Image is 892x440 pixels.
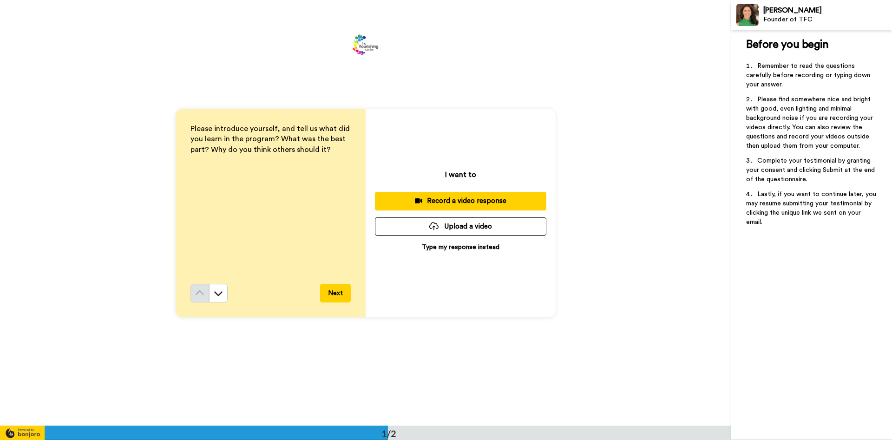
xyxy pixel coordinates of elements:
p: I want to [445,169,476,180]
button: Next [320,284,351,302]
span: Complete your testimonial by granting your consent and clicking Submit at the end of the question... [746,158,877,183]
div: Founder of TFC [763,16,892,24]
span: Before you begin [746,39,828,50]
span: Please introduce yourself, and tell us what did you learn in the program? What was the best part?... [190,125,352,154]
div: Record a video response [382,196,539,206]
button: Upload a video [375,217,546,236]
div: [PERSON_NAME] [763,6,892,15]
span: Lastly, if you want to continue later, you may resume submitting your testimonial by clicking the... [746,191,878,225]
img: Profile Image [736,4,759,26]
span: Please find somewhere nice and bright with good, even lighting and minimal background noise if yo... [746,96,875,149]
p: Type my response instead [422,243,499,252]
button: Record a video response [375,192,546,210]
span: Remember to read the questions carefully before recording or typing down your answer. [746,63,872,88]
div: 1/2 [367,427,411,440]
